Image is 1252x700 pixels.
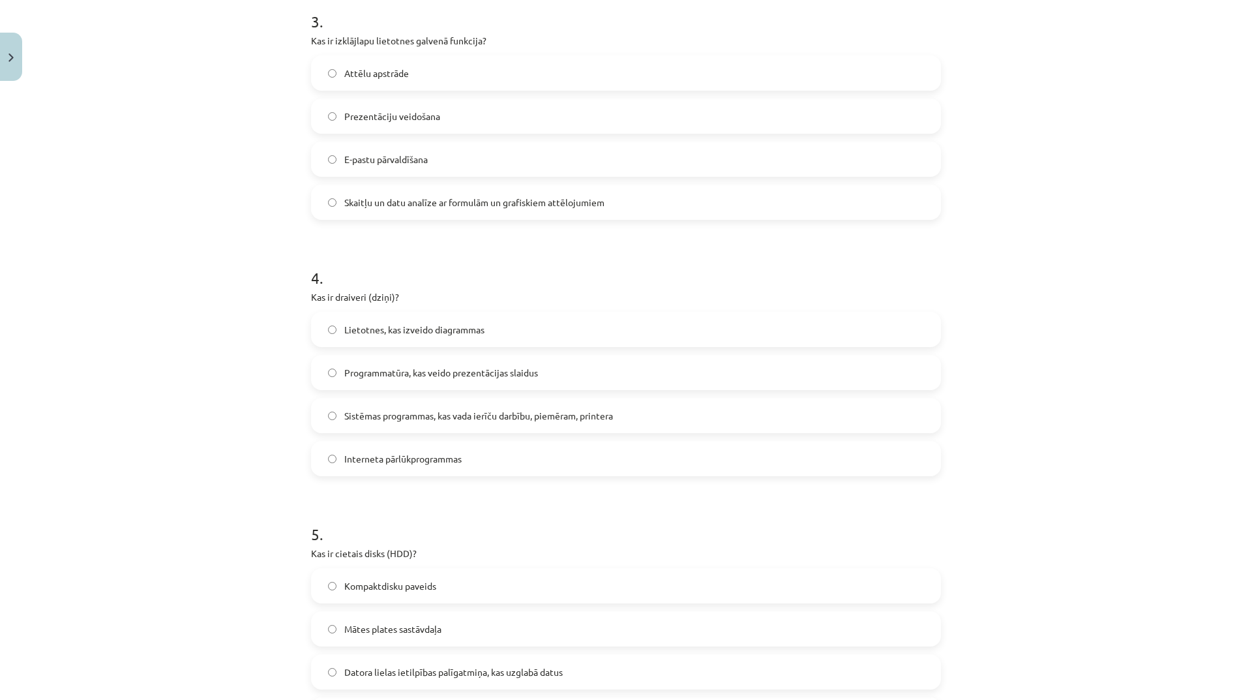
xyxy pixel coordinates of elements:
span: Programmatūra, kas veido prezentācijas slaidus [344,366,538,380]
p: Kas ir izklājlapu lietotnes galvenā funkcija? [311,34,941,48]
input: Datora lielas ietilpības palīgatmiņa, kas uzglabā datus [328,668,336,677]
span: Prezentāciju veidošana [344,110,440,123]
h1: 5 . [311,502,941,543]
input: Prezentāciju veidošana [328,112,336,121]
input: Programmatūra, kas veido prezentācijas slaidus [328,369,336,377]
span: Kompaktdisku paveids [344,579,436,593]
input: Mātes plates sastāvdaļa [328,625,336,633]
input: Kompaktdisku paveids [328,582,336,590]
span: Datora lielas ietilpības palīgatmiņa, kas uzglabā datus [344,665,563,679]
span: Sistēmas programmas, kas vada ierīču darbību, piemēram, printera [344,409,613,423]
span: E-pastu pārvaldīšana [344,153,428,166]
span: Interneta pārlūkprogrammas [344,452,462,466]
input: Lietotnes, kas izveido diagrammas [328,326,336,334]
input: E-pastu pārvaldīšana [328,155,336,164]
span: Attēlu apstrāde [344,67,409,80]
span: Skaitļu un datu analīze ar formulām un grafiskiem attēlojumiem [344,196,604,209]
h1: 4 . [311,246,941,286]
span: Mātes plates sastāvdaļa [344,622,441,636]
input: Interneta pārlūkprogrammas [328,455,336,463]
input: Sistēmas programmas, kas vada ierīču darbību, piemēram, printera [328,412,336,420]
input: Attēlu apstrāde [328,69,336,78]
input: Skaitļu un datu analīze ar formulām un grafiskiem attēlojumiem [328,198,336,207]
p: Kas ir draiveri (dziņi)? [311,290,941,304]
img: icon-close-lesson-0947bae3869378f0d4975bcd49f059093ad1ed9edebbc8119c70593378902aed.svg [8,53,14,62]
span: Lietotnes, kas izveido diagrammas [344,323,484,337]
p: Kas ir cietais disks (HDD)? [311,547,941,560]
